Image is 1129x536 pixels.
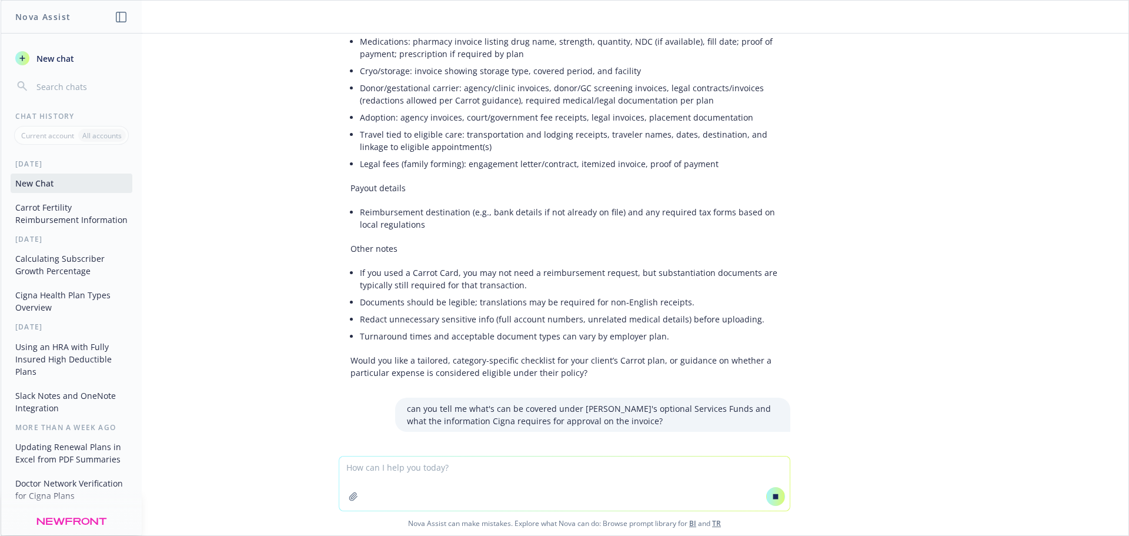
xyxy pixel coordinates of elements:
li: Turnaround times and acceptable document types can vary by employer plan. [360,328,779,345]
span: Nova Assist can make mistakes. Explore what Nova can do: Browse prompt library for and [5,511,1124,535]
button: Calculating Subscriber Growth Percentage [11,249,132,281]
li: Medications: pharmacy invoice listing drug name, strength, quantity, NDC (if available), fill dat... [360,33,779,62]
button: Slack Notes and OneNote Integration [11,386,132,418]
div: [DATE] [1,159,142,169]
button: Using an HRA with Fully Insured High Deductible Plans [11,337,132,381]
div: [DATE] [1,234,142,244]
li: Cryo/storage: invoice showing storage type, covered period, and facility [360,62,779,79]
button: Updating Renewal Plans in Excel from PDF Summaries [11,437,132,469]
div: [DATE] [1,322,142,332]
button: Doctor Network Verification for Cigna Plans [11,474,132,505]
li: Adoption: agency invoices, court/government fee receipts, legal invoices, placement documentation [360,109,779,126]
p: can you tell me what's can be covered under [PERSON_NAME]'s optional Services Funds and what the ... [407,402,779,427]
li: Documents should be legible; translations may be required for non‑English receipts. [360,294,779,311]
input: Search chats [34,78,128,95]
li: Donor/gestational carrier: agency/clinic invoices, donor/GC screening invoices, legal contracts/i... [360,79,779,109]
button: Cigna Health Plan Types Overview [11,285,132,317]
p: Other notes [350,242,779,255]
li: Legal fees (family forming): engagement letter/contract, itemized invoice, proof of payment [360,155,779,172]
p: All accounts [82,131,122,141]
li: If you used a Carrot Card, you may not need a reimbursement request, but substantiation documents... [360,264,779,294]
li: Redact unnecessary sensitive info (full account numbers, unrelated medical details) before upload... [360,311,779,328]
span: New chat [34,52,74,65]
div: Chat History [1,111,142,121]
button: Carrot Fertility Reimbursement Information [11,198,132,229]
a: BI [689,518,696,528]
li: Reimbursement destination (e.g., bank details if not already on file) and any required tax forms ... [360,204,779,233]
h1: Nova Assist [15,11,71,23]
button: New Chat [11,174,132,193]
p: Payout details [350,182,779,194]
p: Current account [21,131,74,141]
li: Travel tied to eligible care: transportation and lodging receipts, traveler names, dates, destina... [360,126,779,155]
div: More than a week ago [1,422,142,432]
button: New chat [11,48,132,69]
a: TR [712,518,721,528]
p: Would you like a tailored, category-specific checklist for your client’s Carrot plan, or guidance... [350,354,779,379]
